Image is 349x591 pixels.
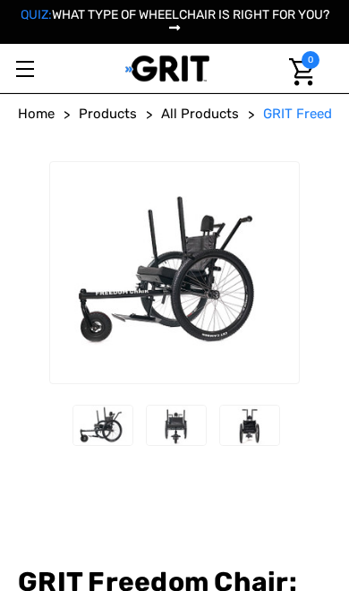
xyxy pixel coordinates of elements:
span: All Products [161,106,239,122]
img: GRIT Freedom Chair: Spartan [147,406,206,445]
img: GRIT Freedom Chair: Spartan [73,406,132,445]
a: Home [18,104,55,124]
img: Cart [289,58,315,86]
a: Cart with 0 items [278,44,319,100]
a: Products [79,104,137,124]
span: QUIZ: [21,7,52,22]
img: GRIT Freedom Chair: Spartan [220,406,279,445]
nav: Breadcrumb [18,104,331,133]
a: QUIZ:WHAT TYPE OF WHEELCHAIR IS RIGHT FOR YOU? [21,7,329,36]
span: Toggle menu [16,68,34,70]
a: All Products [161,104,239,124]
span: Products [79,106,137,122]
span: Home [18,106,55,122]
span: 0 [302,51,319,69]
img: GRIT All-Terrain Wheelchair and Mobility Equipment [125,55,210,82]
